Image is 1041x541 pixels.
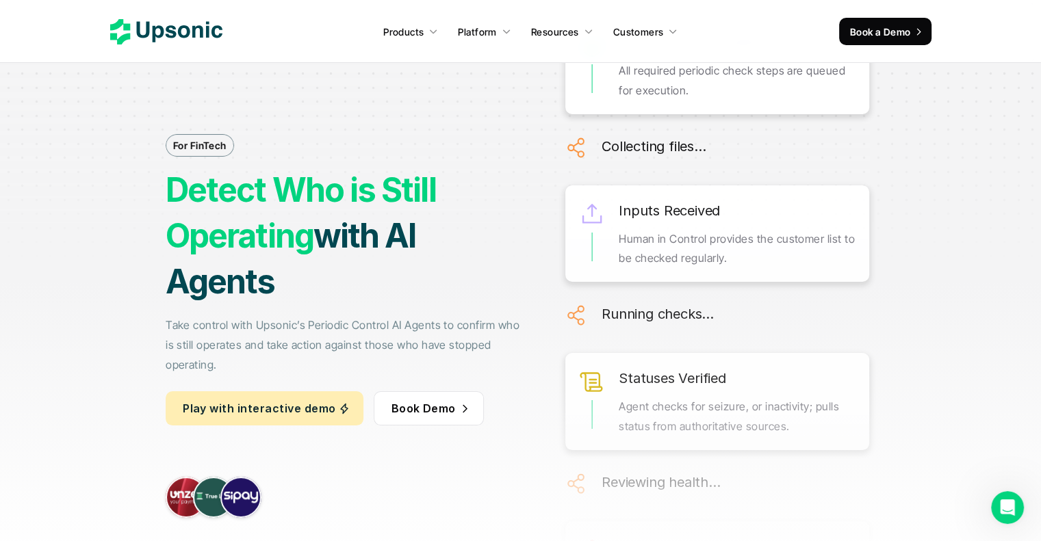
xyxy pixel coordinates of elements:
[619,397,856,436] p: Agent checks for seizure, or inactivity; pulls status from authoritative sources.
[383,25,424,39] p: Products
[166,216,422,302] strong: with AI Agents
[619,229,856,269] p: Human in Control provides the customer list to be checked regularly.
[458,25,496,39] p: Platform
[613,25,664,39] p: Customers
[391,399,455,419] p: Book Demo
[602,302,714,326] h6: Running checks…
[374,391,483,425] a: Book Demo
[619,367,726,390] h6: Statuses Verified
[531,25,579,39] p: Resources
[991,491,1024,524] iframe: Intercom live chat
[850,25,911,39] p: Book a Demo
[166,391,363,425] a: Play with interactive demo
[375,19,446,44] a: Products
[619,61,856,101] p: All required periodic check steps are queued for execution.
[166,315,526,374] p: Take control with Upsonic’s Periodic Control AI Agents to confirm who is still operates and take ...
[619,199,720,222] h6: Inputs Received
[173,138,227,153] p: For FinTech
[602,471,721,494] h6: Reviewing health…
[166,170,442,256] strong: Detect Who is Still Operating
[602,135,706,158] h6: Collecting files…
[183,399,335,419] p: Play with interactive demo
